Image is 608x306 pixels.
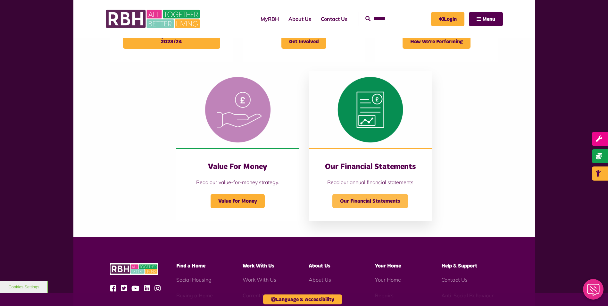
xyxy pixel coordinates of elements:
a: Anti-Social Behaviour [441,292,494,299]
span: Value For Money [211,194,265,208]
a: Your Home [375,276,401,283]
a: MyRBH [431,12,464,26]
span: Get Involved [281,35,326,49]
span: Work With Us [243,263,274,268]
a: Our Financial Statements Read our annual financial statements Our Financial Statements [309,71,432,221]
span: How We're Performing [403,35,471,49]
h3: Value For Money [189,162,286,172]
a: Repairs [375,292,394,299]
a: Value For Money Read our value-for-money strategy. Value For Money [176,71,299,221]
h3: Our Financial Statements [322,162,419,172]
a: Work With Us [243,276,276,283]
a: Buying a Home [176,292,213,299]
a: About Us [284,10,316,28]
p: Read our value-for-money strategy. [189,178,286,186]
a: Contact Us [316,10,352,28]
span: About Us [309,263,330,268]
img: RBH [110,263,158,275]
iframe: Netcall Web Assistant for live chat [579,277,608,306]
a: MyRBH [256,10,284,28]
p: Read our annual financial statements [322,178,419,186]
img: Financial Statement [309,71,432,148]
span: Your Home [375,263,401,268]
span: Help & Support [441,263,477,268]
input: Search [365,12,425,26]
img: RBH [105,6,202,31]
a: About Us [309,276,331,283]
img: Value For Money [176,71,299,148]
button: Language & Accessibility [263,294,342,304]
a: Social Housing - open in a new tab [176,276,212,283]
span: Find a Home [176,263,205,268]
a: Contact Us [441,276,468,283]
a: Current Vacancies [243,292,286,299]
span: Our Financial Statements [332,194,408,208]
span: Menu [482,17,495,22]
button: Navigation [469,12,503,26]
a: Our Board [309,292,333,299]
span: Annual Report to Customers 2023/24 [123,30,220,49]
